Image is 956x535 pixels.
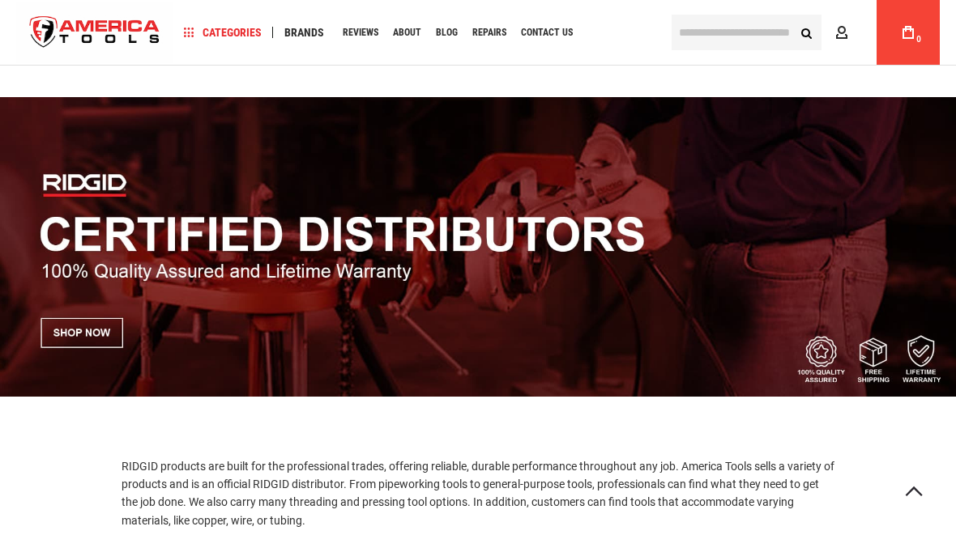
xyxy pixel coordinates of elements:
a: Repairs [465,22,514,44]
span: Categories [184,27,262,38]
a: Brands [277,22,331,44]
button: Search [791,17,822,48]
a: Categories [177,22,269,44]
a: About [386,22,429,44]
span: About [393,28,421,37]
span: Reviews [343,28,378,37]
a: Contact Us [514,22,580,44]
span: Repairs [472,28,506,37]
span: 0 [916,35,921,44]
a: Blog [429,22,465,44]
a: store logo [16,2,173,63]
span: Contact Us [521,28,573,37]
span: Brands [284,27,324,38]
p: RIDGID products are built for the professional trades, offering reliable, durable performance thr... [122,457,834,530]
span: Blog [436,28,458,37]
a: Reviews [335,22,386,44]
img: America Tools [16,2,173,63]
